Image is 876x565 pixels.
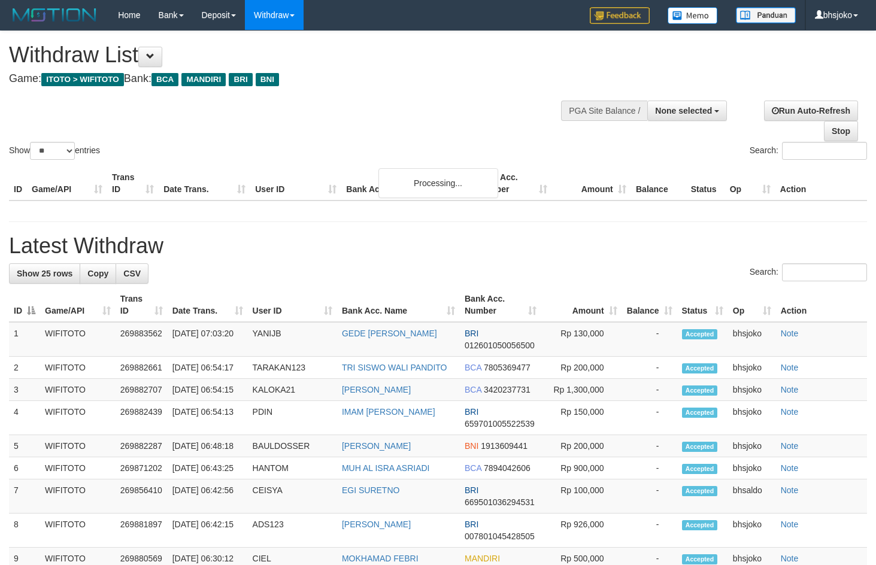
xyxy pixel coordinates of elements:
th: Bank Acc. Name [341,166,472,201]
a: Note [781,363,799,372]
span: Copy 659701005522539 to clipboard [465,419,535,429]
th: Action [776,288,867,322]
span: BRI [465,329,478,338]
td: Rp 130,000 [541,322,622,357]
td: - [622,435,677,457]
div: PGA Site Balance / [561,101,647,121]
span: BCA [151,73,178,86]
td: - [622,401,677,435]
span: BNI [256,73,279,86]
th: Bank Acc. Number: activate to sort column ascending [460,288,541,322]
td: WIFITOTO [40,479,116,514]
th: Bank Acc. Name: activate to sort column ascending [337,288,460,322]
a: Copy [80,263,116,284]
span: Copy 1913609441 to clipboard [481,441,528,451]
td: Rp 1,300,000 [541,379,622,401]
a: CSV [116,263,148,284]
td: 6 [9,457,40,479]
a: EGI SURETNO [342,485,399,495]
span: Copy 012601050056500 to clipboard [465,341,535,350]
span: CSV [123,269,141,278]
a: Run Auto-Refresh [764,101,858,121]
th: Op [725,166,775,201]
td: bhsjoko [728,401,776,435]
td: - [622,514,677,548]
a: [PERSON_NAME] [342,441,411,451]
th: Trans ID [107,166,159,201]
span: Accepted [682,464,718,474]
td: HANTOM [248,457,337,479]
td: CEISYA [248,479,337,514]
td: WIFITOTO [40,379,116,401]
td: [DATE] 06:54:13 [168,401,248,435]
td: YANIJB [248,322,337,357]
td: [DATE] 06:42:56 [168,479,248,514]
th: Amount [552,166,631,201]
td: [DATE] 06:54:15 [168,379,248,401]
th: Action [775,166,867,201]
span: BRI [465,520,478,529]
a: Note [781,385,799,394]
span: BRI [229,73,252,86]
a: Note [781,520,799,529]
th: Trans ID: activate to sort column ascending [116,288,168,322]
a: MUH AL ISRA ASRIADI [342,463,430,473]
td: 269882439 [116,401,168,435]
img: panduan.png [736,7,796,23]
td: bhsjoko [728,322,776,357]
span: BCA [465,385,481,394]
a: [PERSON_NAME] [342,385,411,394]
span: ITOTO > WIFITOTO [41,73,124,86]
th: User ID [250,166,341,201]
td: Rp 200,000 [541,435,622,457]
h4: Game: Bank: [9,73,572,85]
td: - [622,322,677,357]
span: Accepted [682,408,718,418]
h1: Latest Withdraw [9,234,867,258]
span: Accepted [682,554,718,564]
td: ADS123 [248,514,337,548]
label: Show entries [9,142,100,160]
a: Note [781,554,799,563]
input: Search: [782,263,867,281]
td: WIFITOTO [40,435,116,457]
a: TRI SISWO WALI PANDITO [342,363,447,372]
td: bhsjoko [728,357,776,379]
span: Copy [87,269,108,278]
td: TARAKAN123 [248,357,337,379]
td: 8 [9,514,40,548]
td: [DATE] 06:42:15 [168,514,248,548]
th: Amount: activate to sort column ascending [541,288,622,322]
td: BAULDOSSER [248,435,337,457]
a: MOKHAMAD FEBRI [342,554,419,563]
a: Note [781,329,799,338]
th: Game/API [27,166,107,201]
span: BRI [465,407,478,417]
td: WIFITOTO [40,514,116,548]
span: Copy 7894042606 to clipboard [484,463,531,473]
span: Accepted [682,363,718,373]
td: bhsjoko [728,457,776,479]
h1: Withdraw List [9,43,572,67]
td: bhsjoko [728,514,776,548]
td: [DATE] 07:03:20 [168,322,248,357]
span: Copy 669501036294531 to clipboard [465,497,535,507]
span: BCA [465,363,481,372]
select: Showentries [30,142,75,160]
a: Note [781,485,799,495]
label: Search: [750,142,867,160]
div: Processing... [378,168,498,198]
td: 3 [9,379,40,401]
th: ID: activate to sort column descending [9,288,40,322]
td: 5 [9,435,40,457]
span: BCA [465,463,481,473]
span: Copy 7805369477 to clipboard [484,363,531,372]
span: Copy 007801045428505 to clipboard [465,531,535,541]
a: Note [781,407,799,417]
td: - [622,479,677,514]
td: WIFITOTO [40,322,116,357]
td: [DATE] 06:54:17 [168,357,248,379]
label: Search: [750,263,867,281]
td: Rp 200,000 [541,357,622,379]
td: Rp 926,000 [541,514,622,548]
